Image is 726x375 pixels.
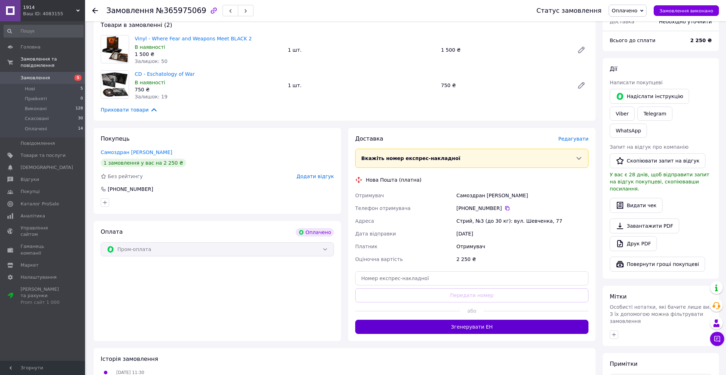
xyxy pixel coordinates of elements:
[710,332,724,346] button: Чат з покупцем
[21,164,73,171] span: [DEMOGRAPHIC_DATA]
[21,262,39,268] span: Маркет
[21,152,66,159] span: Товари та послуги
[455,227,590,240] div: [DATE]
[438,45,571,55] div: 1 500 ₴
[610,80,663,85] span: Написати покупцеві
[135,44,165,50] span: В наявності
[23,11,85,17] div: Ваш ID: 4083155
[78,126,83,132] span: 14
[25,86,35,92] span: Нові
[92,7,98,14] div: Повернутися назад
[659,8,713,13] span: Замовлення виконано
[135,71,195,77] a: CD - Eschatology of War
[296,228,334,237] div: Оплачено
[21,213,45,219] span: Аналітика
[455,253,590,266] div: 2 250 ₴
[355,244,378,249] span: Платник
[610,257,705,272] button: Повернути гроші покупцеві
[456,205,588,212] div: [PHONE_NUMBER]
[101,35,129,63] img: Vinyl - Where Fear and Weapons Meet BLACK 2
[574,78,588,92] a: Редагувати
[438,80,571,90] div: 750 ₴
[610,172,709,192] span: У вас є 28 днів, щоб відправити запит на відгук покупцеві, скопіювавши посилання.
[610,66,617,72] span: Дії
[364,176,423,183] div: Нова Пошта (платна)
[80,86,83,92] span: 5
[25,115,49,122] span: Скасовані
[21,56,85,69] span: Замовлення та повідомлення
[355,135,383,142] span: Доставка
[610,304,711,324] span: Особисті нотатки, які бачите лише ви. З їх допомогою можна фільтрувати замовлення
[536,7,602,14] div: Статус замовлення
[654,5,719,16] button: Замовлення виконано
[21,176,39,183] span: Відгуки
[4,25,84,38] input: Пошук
[355,320,588,334] button: Згенерувати ЕН
[101,228,123,235] span: Оплата
[558,136,588,142] span: Редагувати
[455,189,590,202] div: Самоздран [PERSON_NAME]
[355,231,396,237] span: Дата відправки
[610,89,689,104] button: Надіслати інструкцію
[610,153,705,168] button: Скопіювати запит на відгук
[610,19,634,24] span: Доставка
[23,4,76,11] span: 1914
[76,106,83,112] span: 128
[156,6,206,15] span: №365975069
[108,174,143,179] span: Без рейтингу
[21,188,40,195] span: Покупці
[25,126,47,132] span: Оплачені
[101,356,158,362] span: Історія замовлення
[285,45,438,55] div: 1 шт.
[135,94,167,100] span: Залишок: 19
[107,186,154,193] div: [PHONE_NUMBER]
[25,96,47,102] span: Прийняті
[135,86,282,93] div: 750 ₴
[135,51,282,58] div: 1 500 ₴
[610,107,635,121] a: Viber
[355,271,588,285] input: Номер експрес-накладної
[355,193,384,198] span: Отримувач
[285,80,438,90] div: 1 шт.
[21,201,59,207] span: Каталог ProSale
[610,198,663,213] button: Видати чек
[610,360,637,367] span: Примітки
[690,38,712,43] b: 2 250 ₴
[21,299,66,306] div: Prom сайт 1 000
[21,140,55,147] span: Повідомлення
[574,43,588,57] a: Редагувати
[21,274,57,280] span: Налаштування
[610,236,657,251] a: Друк PDF
[78,115,83,122] span: 30
[355,205,411,211] span: Телефон отримувача
[101,71,129,98] img: CD - Eschatology of War
[116,370,144,375] span: [DATE] 11:30
[21,44,40,50] span: Головна
[101,135,130,142] span: Покупець
[101,22,172,28] span: Товари в замовленні (2)
[355,218,374,224] span: Адреса
[101,149,172,155] a: Самоздран [PERSON_NAME]
[655,14,716,29] div: Необхідно уточнити
[297,174,334,179] span: Додати відгук
[460,307,484,314] span: або
[455,215,590,227] div: Стрий, №3 (до 30 кг): вул. Шевченка, 77
[74,75,82,81] span: 5
[21,75,50,81] span: Замовлення
[610,124,647,138] a: WhatsApp
[25,106,47,112] span: Виконані
[455,240,590,253] div: Отримувач
[637,107,672,121] a: Telegram
[21,286,66,306] span: [PERSON_NAME] та рахунки
[610,144,688,150] span: Запит на відгук про компанію
[21,225,66,238] span: Управління сайтом
[610,38,655,43] span: Всього до сплати
[101,106,158,114] span: Приховати товари
[355,256,403,262] span: Оціночна вартість
[610,218,679,233] a: Завантажити PDF
[135,36,252,41] a: Vinyl - Where Fear and Weapons Meet BLACK 2
[21,243,66,256] span: Гаманець компанії
[135,58,167,64] span: Залишок: 50
[135,80,165,85] span: В наявності
[80,96,83,102] span: 0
